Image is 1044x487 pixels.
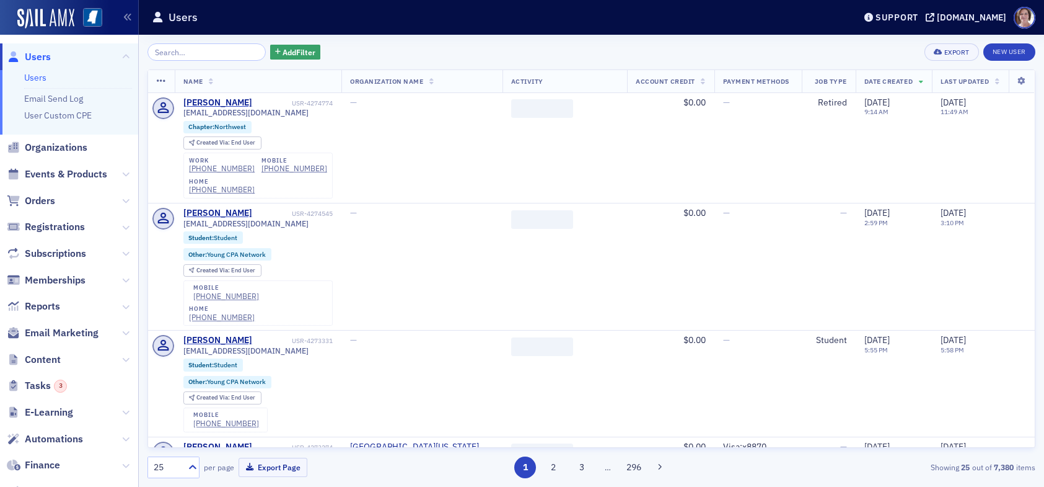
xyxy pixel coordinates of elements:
[7,458,60,472] a: Finance
[864,207,890,218] span: [DATE]
[25,458,60,472] span: Finance
[188,360,214,369] span: Student :
[196,266,231,274] span: Created Via :
[189,164,255,173] div: [PHONE_NUMBER]
[183,77,203,86] span: Name
[924,43,978,61] button: Export
[941,346,964,354] time: 5:58 PM
[183,231,243,244] div: Student:
[7,379,67,393] a: Tasks3
[25,406,73,419] span: E-Learning
[196,140,255,146] div: End User
[7,353,61,367] a: Content
[944,49,970,56] div: Export
[193,292,259,301] a: [PHONE_NUMBER]
[196,393,231,401] span: Created Via :
[183,97,252,109] a: [PERSON_NAME]
[810,97,847,109] div: Retired
[189,305,255,313] div: home
[183,121,252,133] div: Chapter:
[25,141,87,154] span: Organizations
[25,220,85,234] span: Registrations
[270,45,321,60] button: AddFilter
[25,300,60,313] span: Reports
[7,50,51,64] a: Users
[7,274,86,287] a: Memberships
[7,432,83,446] a: Automations
[511,99,573,118] span: ‌
[74,8,102,29] a: View Homepage
[723,334,730,346] span: —
[25,168,107,181] span: Events & Products
[683,441,706,452] span: $0.00
[183,391,261,404] div: Created Via: End User
[864,97,890,108] span: [DATE]
[25,274,86,287] span: Memberships
[514,457,536,478] button: 1
[941,77,989,86] span: Last Updated
[350,77,423,86] span: Organization Name
[189,185,255,194] div: [PHONE_NUMBER]
[54,380,67,393] div: 3
[183,376,272,388] div: Other:
[254,99,333,107] div: USR-4274774
[189,313,255,322] a: [PHONE_NUMBER]
[183,136,261,150] div: Created Via: End User
[188,123,246,131] a: Chapter:Northwest
[25,326,99,340] span: Email Marketing
[723,97,730,108] span: —
[196,395,255,401] div: End User
[154,461,181,474] div: 25
[188,251,266,259] a: Other:Young CPA Network
[864,334,890,346] span: [DATE]
[723,441,766,452] span: Visa : x8870
[183,359,243,371] div: Student:
[188,361,237,369] a: Student:Student
[926,13,1011,22] button: [DOMAIN_NAME]
[183,219,309,228] span: [EMAIL_ADDRESS][DOMAIN_NAME]
[875,12,918,23] div: Support
[25,194,55,208] span: Orders
[7,300,60,313] a: Reports
[25,353,61,367] span: Content
[193,419,259,428] a: [PHONE_NUMBER]
[543,457,564,478] button: 2
[636,77,695,86] span: Account Credit
[189,157,255,164] div: work
[941,441,966,452] span: [DATE]
[196,138,231,146] span: Created Via :
[723,207,730,218] span: —
[864,441,890,452] span: [DATE]
[815,77,847,86] span: Job Type
[350,442,493,463] a: [GEOGRAPHIC_DATA][US_STATE] ([GEOGRAPHIC_DATA])
[810,335,847,346] div: Student
[941,218,964,227] time: 3:10 PM
[183,208,252,219] div: [PERSON_NAME]
[7,247,86,261] a: Subscriptions
[25,432,83,446] span: Automations
[193,411,259,419] div: mobile
[25,50,51,64] span: Users
[7,194,55,208] a: Orders
[350,97,357,108] span: —
[189,178,255,185] div: home
[350,207,357,218] span: —
[983,43,1035,61] a: New User
[183,346,309,355] span: [EMAIL_ADDRESS][DOMAIN_NAME]
[25,247,86,261] span: Subscriptions
[571,457,592,478] button: 3
[748,462,1035,473] div: Showing out of items
[261,164,327,173] a: [PHONE_NUMBER]
[188,233,214,242] span: Student :
[511,210,573,229] span: ‌
[183,108,309,117] span: [EMAIL_ADDRESS][DOMAIN_NAME]
[937,12,1006,23] div: [DOMAIN_NAME]
[7,168,107,181] a: Events & Products
[992,462,1016,473] strong: 7,380
[511,337,573,356] span: ‌
[204,462,234,473] label: per page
